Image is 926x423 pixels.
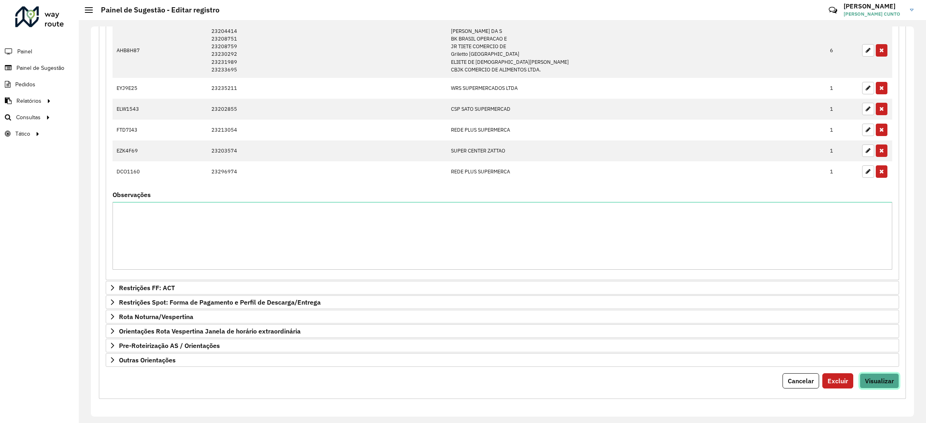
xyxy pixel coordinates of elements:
[207,120,447,140] td: 23213054
[788,377,814,385] span: Cancelar
[844,2,904,10] h3: [PERSON_NAME]
[865,377,894,385] span: Visualizar
[119,313,193,320] span: Rota Noturna/Vespertina
[447,140,826,161] td: SUPER CENTER ZATTAO
[447,78,826,99] td: WRS SUPERMERCADOS LTDA
[826,99,858,120] td: 1
[826,120,858,140] td: 1
[826,161,858,182] td: 1
[17,47,32,56] span: Painel
[106,353,899,367] a: Outras Orientações
[783,373,819,388] button: Cancelar
[113,78,207,99] td: EYJ9E25
[106,339,899,352] a: Pre-Roteirização AS / Orientações
[106,310,899,323] a: Rota Noturna/Vespertina
[106,281,899,295] a: Restrições FF: ACT
[844,10,904,18] span: [PERSON_NAME] CUNTO
[860,373,899,388] button: Visualizar
[826,140,858,161] td: 1
[447,120,826,140] td: REDE PLUS SUPERMERCA
[207,140,447,161] td: 23203574
[106,324,899,338] a: Orientações Rota Vespertina Janela de horário extraordinária
[826,23,858,78] td: 6
[113,120,207,140] td: FTD7I43
[822,373,853,388] button: Excluir
[207,161,447,182] td: 23296974
[106,295,899,309] a: Restrições Spot: Forma de Pagamento e Perfil de Descarga/Entrega
[113,99,207,120] td: ELW1543
[828,377,848,385] span: Excluir
[447,161,826,182] td: REDE PLUS SUPERMERCA
[113,23,207,78] td: AHB8H87
[207,78,447,99] td: 23235211
[113,140,207,161] td: EZK4F69
[826,78,858,99] td: 1
[824,2,842,19] a: Contato Rápido
[207,23,447,78] td: 23204414 23208751 23208759 23230292 23231989 23233695
[447,99,826,120] td: CSP SATO SUPERMERCAD
[119,328,301,334] span: Orientações Rota Vespertina Janela de horário extraordinária
[119,285,175,291] span: Restrições FF: ACT
[207,99,447,120] td: 23202855
[93,6,219,14] h2: Painel de Sugestão - Editar registro
[119,357,176,363] span: Outras Orientações
[113,190,151,199] label: Observações
[15,130,30,138] span: Tático
[447,23,826,78] td: [PERSON_NAME] DA S BK BRASIL OPERACAO E JR TIETE COMERCIO DE Griletto [GEOGRAPHIC_DATA] ELIETE DE...
[113,161,207,182] td: DCO1160
[15,80,35,89] span: Pedidos
[16,113,41,122] span: Consultas
[119,342,220,349] span: Pre-Roteirização AS / Orientações
[119,299,321,305] span: Restrições Spot: Forma de Pagamento e Perfil de Descarga/Entrega
[16,97,41,105] span: Relatórios
[16,64,64,72] span: Painel de Sugestão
